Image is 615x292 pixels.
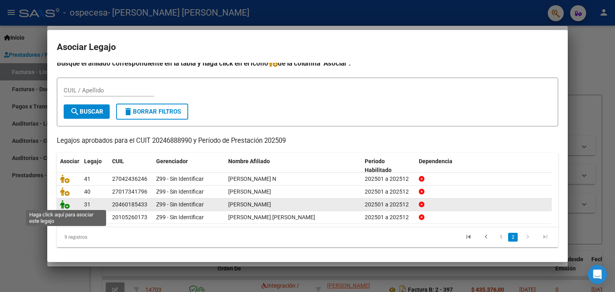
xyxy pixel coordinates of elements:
[156,176,204,182] span: Z99 - Sin Identificar
[112,213,147,222] div: 20105260173
[64,104,110,119] button: Buscar
[225,153,362,179] datatable-header-cell: Nombre Afiliado
[228,214,315,220] span: GONZALEZ RAMON CESAR
[156,201,204,208] span: Z99 - Sin Identificar
[112,200,147,209] div: 20460185433
[153,153,225,179] datatable-header-cell: Gerenciador
[156,158,188,164] span: Gerenciador
[419,158,452,164] span: Dependencia
[123,107,133,116] mat-icon: delete
[60,158,79,164] span: Asociar
[156,188,204,195] span: Z99 - Sin Identificar
[84,176,90,182] span: 41
[228,176,276,182] span: CARPIGNANO CASIANA N
[496,233,506,242] a: 1
[123,108,181,115] span: Borrar Filtros
[508,233,518,242] a: 2
[538,233,553,242] a: go to last page
[365,187,412,196] div: 202501 a 202512
[81,153,109,179] datatable-header-cell: Legajo
[57,153,81,179] datatable-header-cell: Asociar
[84,201,90,208] span: 31
[365,158,392,174] span: Periodo Habilitado
[416,153,552,179] datatable-header-cell: Dependencia
[228,201,271,208] span: GUTIERREZ AXEL DEMIAN
[84,188,90,195] span: 40
[156,214,204,220] span: Z99 - Sin Identificar
[520,233,535,242] a: go to next page
[57,58,558,68] h4: Busque el afiliado correspondiente en la tabla y haga click en el ícono de la columna "Asociar".
[228,188,271,195] span: ZAYAS PETRONA P
[57,40,558,55] h2: Asociar Legajo
[112,174,147,184] div: 27042436246
[57,136,558,146] p: Legajos aprobados para el CUIT 20246888990 y Período de Prestación 202509
[495,230,507,244] li: page 1
[112,158,124,164] span: CUIL
[461,233,476,242] a: go to first page
[112,187,147,196] div: 27017341796
[365,213,412,222] div: 202501 a 202512
[57,227,156,247] div: 9 registros
[84,158,102,164] span: Legajo
[116,104,188,120] button: Borrar Filtros
[84,214,90,220] span: 28
[362,153,416,179] datatable-header-cell: Periodo Habilitado
[70,108,103,115] span: Buscar
[228,158,270,164] span: Nombre Afiliado
[109,153,153,179] datatable-header-cell: CUIL
[365,200,412,209] div: 202501 a 202512
[365,174,412,184] div: 202501 a 202512
[588,265,607,284] div: Open Intercom Messenger
[478,233,494,242] a: go to previous page
[507,230,519,244] li: page 2
[70,107,80,116] mat-icon: search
